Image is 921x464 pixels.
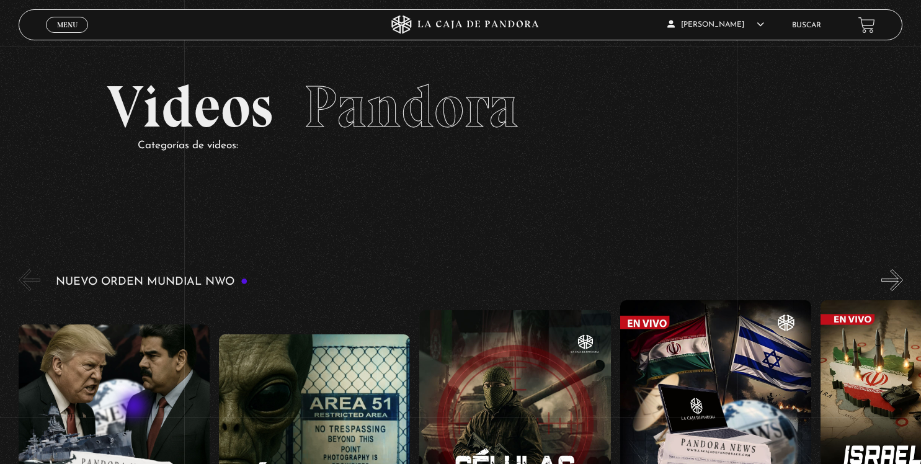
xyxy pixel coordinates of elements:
span: Cerrar [53,32,82,40]
a: View your shopping cart [858,16,875,33]
p: Categorías de videos: [138,136,814,156]
button: Previous [19,269,40,291]
a: Buscar [792,22,821,29]
h3: Nuevo Orden Mundial NWO [56,276,248,288]
span: Menu [57,21,78,29]
span: Pandora [304,71,518,142]
h2: Videos [107,78,814,136]
span: [PERSON_NAME] [667,21,764,29]
button: Next [881,269,903,291]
